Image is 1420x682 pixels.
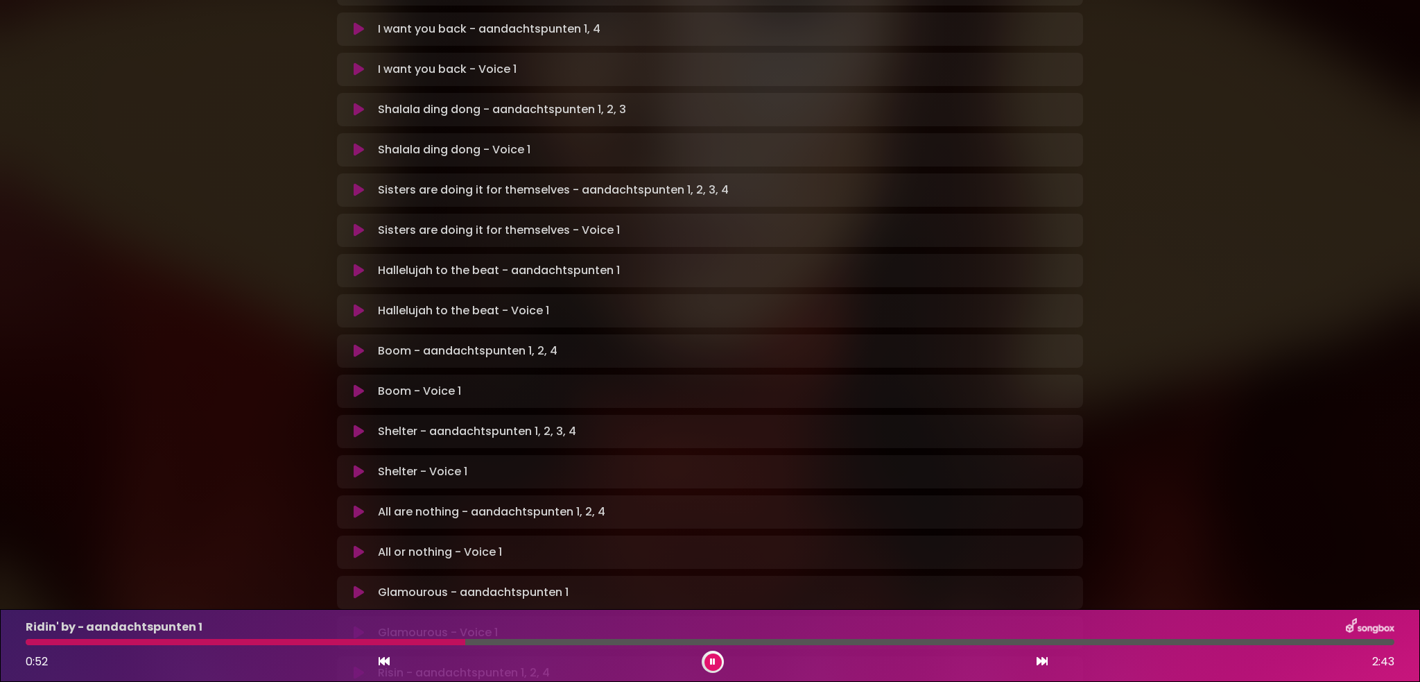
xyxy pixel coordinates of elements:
[378,463,467,480] p: Shelter - Voice 1
[378,423,576,440] p: Shelter - aandachtspunten 1, 2, 3, 4
[378,262,620,279] p: Hallelujah to the beat - aandachtspunten 1
[378,61,517,78] p: I want you back - Voice 1
[26,654,48,670] span: 0:52
[378,302,549,319] p: Hallelujah to the beat - Voice 1
[378,504,605,520] p: All are nothing - aandachtspunten 1, 2, 4
[378,101,626,118] p: Shalala ding dong - aandachtspunten 1, 2, 3
[26,619,202,636] p: Ridin' by - aandachtspunten 1
[378,182,729,198] p: Sisters are doing it for themselves - aandachtspunten 1, 2, 3, 4
[378,584,569,601] p: Glamourous - aandachtspunten 1
[378,21,600,37] p: I want you back - aandachtspunten 1, 4
[378,222,620,239] p: Sisters are doing it for themselves - Voice 1
[1372,654,1394,670] span: 2:43
[378,142,530,158] p: Shalala ding dong - Voice 1
[1346,618,1394,636] img: songbox-logo-white.png
[378,343,557,359] p: Boom - aandachtspunten 1, 2, 4
[378,383,461,400] p: Boom - Voice 1
[378,544,502,561] p: All or nothing - Voice 1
